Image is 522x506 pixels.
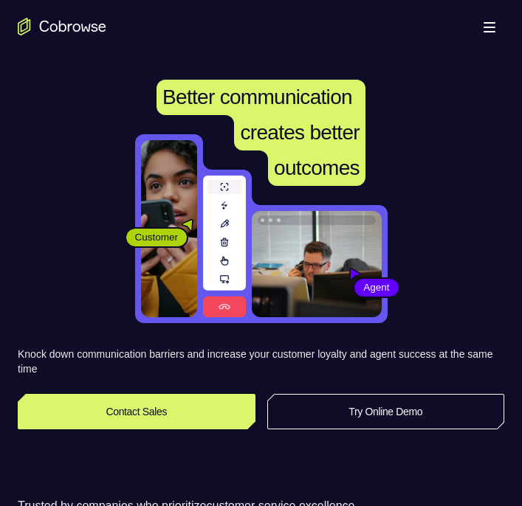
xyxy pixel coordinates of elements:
p: Knock down communication barriers and increase your customer loyalty and agent success at the sam... [18,347,504,376]
a: Go to the home page [18,18,106,35]
a: Try Online Demo [267,394,505,429]
img: A series of tools used in co-browsing sessions [203,176,246,317]
img: A customer holding their phone [141,140,197,317]
img: A customer support agent talking on the phone [252,211,382,317]
span: creates better [240,121,359,144]
a: Contact Sales [18,394,255,429]
span: Better communication [162,86,352,108]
